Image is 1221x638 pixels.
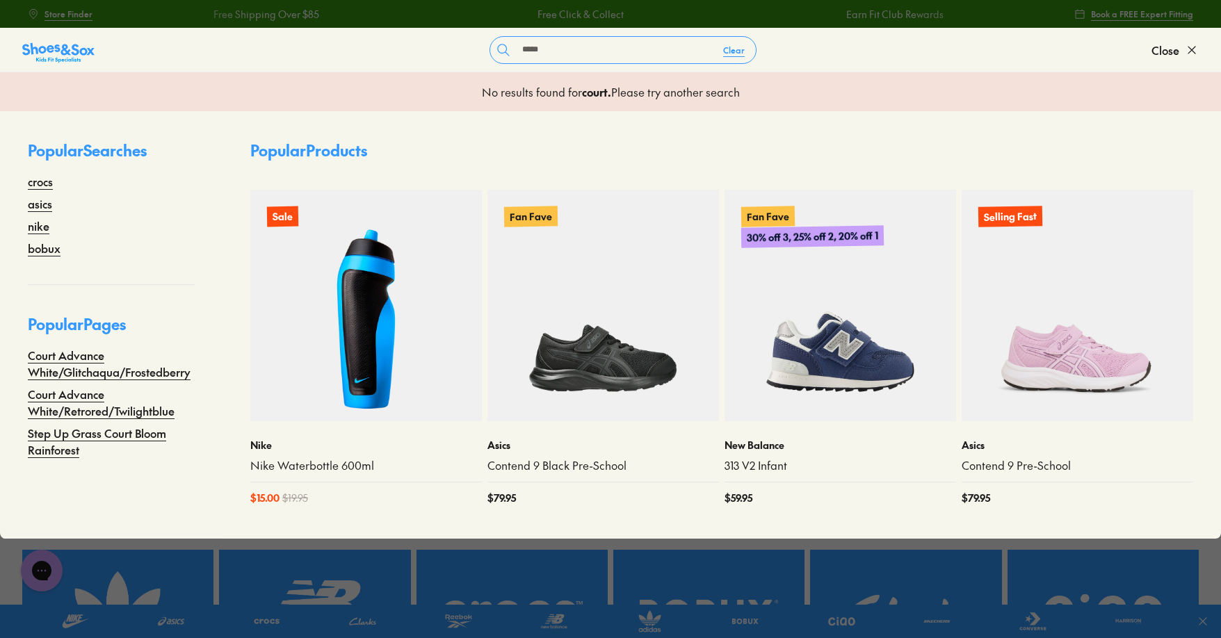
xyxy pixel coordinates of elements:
[962,458,1193,473] a: Contend 9 Pre-School
[22,42,95,64] img: SNS_Logo_Responsive.svg
[962,491,990,505] span: $ 79.95
[211,7,317,22] a: Free Shipping Over $85
[1074,1,1193,26] a: Book a FREE Expert Fitting
[22,39,95,61] a: Shoes &amp; Sox
[267,206,298,227] p: Sale
[487,491,516,505] span: $ 79.95
[28,386,195,419] a: Court Advance White/Retrored/Twilightblue
[725,190,956,421] a: Fan Fave30% off 3, 25% off 2, 20% off 1
[962,438,1193,452] p: Asics
[725,438,956,452] p: New Balance
[250,139,367,162] p: Popular Products
[28,425,195,458] a: Step Up Grass Court Bloom Rainforest
[250,190,482,421] a: Sale
[487,438,719,452] p: Asics
[28,313,195,347] p: Popular Pages
[14,545,70,596] iframe: Gorgias live chat messenger
[28,173,53,190] a: crocs
[28,139,195,173] p: Popular Searches
[582,84,611,99] b: court .
[712,38,756,63] button: Clear
[482,83,740,100] p: No results found for Please try another search
[1151,35,1199,65] button: Close
[487,458,719,473] a: Contend 9 Black Pre-School
[282,491,308,505] span: $ 19.95
[28,240,60,256] a: bobux
[535,7,622,22] a: Free Click & Collect
[28,195,52,212] a: asics
[978,206,1042,227] p: Selling Fast
[504,206,558,227] p: Fan Fave
[741,206,795,227] p: Fan Fave
[28,218,49,234] a: nike
[28,1,92,26] a: Store Finder
[1091,8,1193,20] span: Book a FREE Expert Fitting
[487,190,719,421] a: Fan Fave
[250,458,482,473] a: Nike Waterbottle 600ml
[250,438,482,452] p: Nike
[844,7,941,22] a: Earn Fit Club Rewards
[1151,42,1179,58] span: Close
[45,8,92,20] span: Store Finder
[725,491,752,505] span: $ 59.95
[250,491,280,505] span: $ 15.00
[725,458,956,473] a: 313 V2 Infant
[741,225,884,248] p: 30% off 3, 25% off 2, 20% off 1
[962,190,1193,421] a: Selling Fast
[28,347,195,380] a: Court Advance White/Glitchaqua/Frostedberry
